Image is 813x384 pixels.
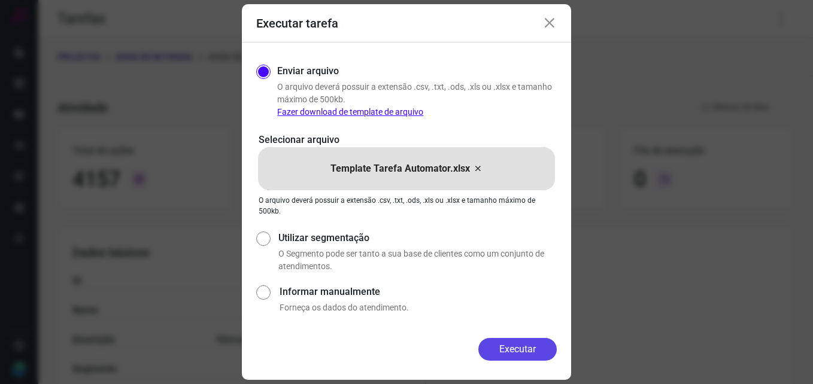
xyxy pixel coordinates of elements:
p: Selecionar arquivo [259,133,554,147]
p: Forneça os dados do atendimento. [280,301,557,314]
h3: Executar tarefa [256,16,338,31]
label: Informar manualmente [280,285,557,299]
a: Fazer download de template de arquivo [277,107,423,117]
p: O arquivo deverá possuir a extensão .csv, .txt, .ods, .xls ou .xlsx e tamanho máximo de 500kb. [277,81,557,118]
button: Executar [478,338,557,361]
p: Template Tarefa Automator.xlsx [330,161,470,176]
label: Enviar arquivo [277,64,339,78]
label: Utilizar segmentação [278,231,557,245]
p: O arquivo deverá possuir a extensão .csv, .txt, .ods, .xls ou .xlsx e tamanho máximo de 500kb. [259,195,554,217]
p: O Segmento pode ser tanto a sua base de clientes como um conjunto de atendimentos. [278,248,557,273]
